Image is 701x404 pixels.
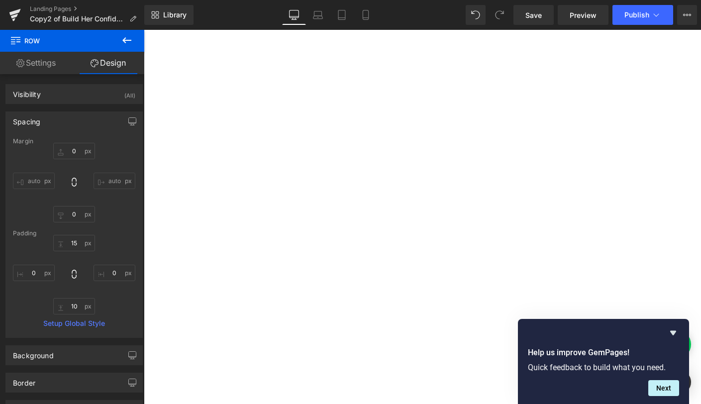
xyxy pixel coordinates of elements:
span: Save [525,10,542,20]
span: Row [10,30,109,52]
a: Design [72,52,144,74]
span: Preview [570,10,597,20]
button: Undo [466,5,486,25]
input: 0 [94,173,135,189]
p: Quick feedback to build what you need. [528,363,679,372]
input: 0 [94,265,135,281]
a: Desktop [282,5,306,25]
button: Next question [648,380,679,396]
div: (All) [124,85,135,101]
a: New Library [144,5,194,25]
span: Copy2 of Build Her Confidence and Self-Esteem with the Super Book Set [30,15,125,23]
a: Landing Pages [30,5,144,13]
input: 0 [53,143,95,159]
div: Help us improve GemPages! [528,327,679,396]
div: Padding [13,230,135,237]
input: 0 [53,206,95,222]
a: Setup Global Style [13,319,135,327]
a: Laptop [306,5,330,25]
div: Spacing [13,112,40,126]
input: 0 [13,265,55,281]
h2: Help us improve GemPages! [528,347,679,359]
div: Visibility [13,85,41,99]
a: Tablet [330,5,354,25]
a: Mobile [354,5,378,25]
a: Preview [558,5,608,25]
div: Margin [13,138,135,145]
div: Background [13,346,54,360]
button: Publish [612,5,673,25]
input: 0 [53,235,95,251]
input: 0 [53,298,95,314]
button: More [677,5,697,25]
span: Library [163,10,187,19]
input: 0 [13,173,55,189]
button: Redo [490,5,509,25]
span: Publish [624,11,649,19]
button: Hide survey [667,327,679,339]
div: Border [13,373,35,387]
